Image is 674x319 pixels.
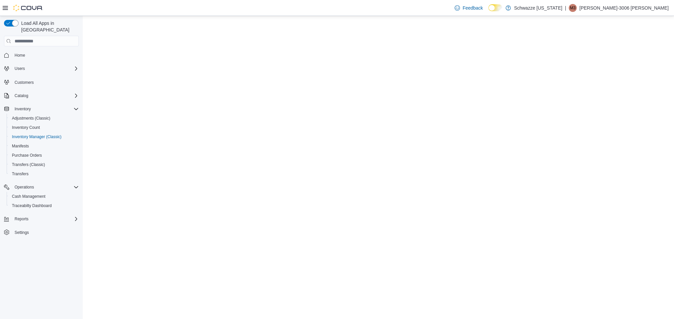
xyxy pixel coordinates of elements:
[9,192,48,200] a: Cash Management
[9,151,45,159] a: Purchase Orders
[452,1,485,15] a: Feedback
[12,162,45,167] span: Transfers (Classic)
[15,80,34,85] span: Customers
[570,4,576,12] span: M3
[7,160,81,169] button: Transfers (Classic)
[12,116,50,121] span: Adjustments (Classic)
[463,5,483,11] span: Feedback
[7,151,81,160] button: Purchase Orders
[1,183,81,192] button: Operations
[7,169,81,179] button: Transfers
[12,143,29,149] span: Manifests
[15,230,29,235] span: Settings
[7,201,81,210] button: Traceabilty Dashboard
[7,132,81,141] button: Inventory Manager (Classic)
[15,106,31,112] span: Inventory
[12,229,31,237] a: Settings
[9,142,31,150] a: Manifests
[15,53,25,58] span: Home
[7,141,81,151] button: Manifests
[12,51,79,59] span: Home
[7,192,81,201] button: Cash Management
[15,93,28,98] span: Catalog
[12,194,45,199] span: Cash Management
[12,134,62,139] span: Inventory Manager (Classic)
[12,65,27,73] button: Users
[7,114,81,123] button: Adjustments (Classic)
[1,214,81,224] button: Reports
[9,124,43,132] a: Inventory Count
[12,183,79,191] span: Operations
[12,153,42,158] span: Purchase Orders
[12,105,79,113] span: Inventory
[1,64,81,73] button: Users
[514,4,562,12] p: Schwazze [US_STATE]
[569,4,577,12] div: Marisa-3006 Romero
[12,65,79,73] span: Users
[1,50,81,60] button: Home
[7,123,81,132] button: Inventory Count
[9,202,54,210] a: Traceabilty Dashboard
[12,125,40,130] span: Inventory Count
[488,11,489,12] span: Dark Mode
[12,78,79,86] span: Customers
[13,5,43,11] img: Cova
[565,4,566,12] p: |
[4,48,79,254] nav: Complex example
[9,151,79,159] span: Purchase Orders
[12,51,28,59] a: Home
[9,114,79,122] span: Adjustments (Classic)
[15,216,28,222] span: Reports
[1,228,81,237] button: Settings
[9,161,48,169] a: Transfers (Classic)
[9,133,79,141] span: Inventory Manager (Classic)
[15,185,34,190] span: Operations
[12,215,31,223] button: Reports
[9,202,79,210] span: Traceabilty Dashboard
[1,77,81,87] button: Customers
[9,170,79,178] span: Transfers
[12,171,28,177] span: Transfers
[15,66,25,71] span: Users
[9,161,79,169] span: Transfers (Classic)
[9,170,31,178] a: Transfers
[488,4,502,11] input: Dark Mode
[12,203,52,208] span: Traceabilty Dashboard
[1,104,81,114] button: Inventory
[19,20,79,33] span: Load All Apps in [GEOGRAPHIC_DATA]
[9,114,53,122] a: Adjustments (Classic)
[12,215,79,223] span: Reports
[579,4,669,12] p: [PERSON_NAME]-3006 [PERSON_NAME]
[12,105,33,113] button: Inventory
[9,192,79,200] span: Cash Management
[9,124,79,132] span: Inventory Count
[9,142,79,150] span: Manifests
[12,79,36,86] a: Customers
[12,92,31,100] button: Catalog
[12,183,37,191] button: Operations
[9,133,64,141] a: Inventory Manager (Classic)
[1,91,81,100] button: Catalog
[12,92,79,100] span: Catalog
[12,228,79,237] span: Settings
